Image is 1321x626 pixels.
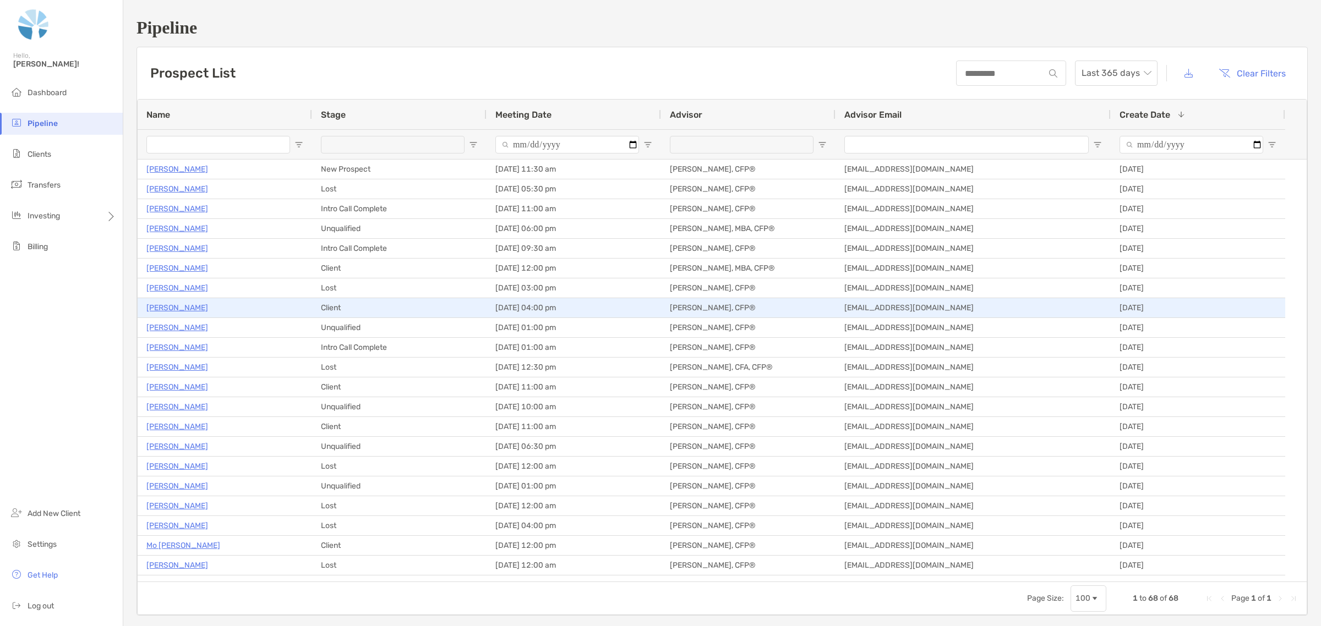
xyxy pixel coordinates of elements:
[146,519,208,532] p: [PERSON_NAME]
[10,85,23,98] img: dashboard icon
[487,417,661,436] div: [DATE] 11:00 am
[1111,358,1285,377] div: [DATE]
[312,358,487,377] div: Lost
[836,358,1111,377] div: [EMAIL_ADDRESS][DOMAIN_NAME]
[661,377,836,397] div: [PERSON_NAME], CFP®
[146,420,208,433] p: [PERSON_NAME]
[836,318,1111,337] div: [EMAIL_ADDRESS][DOMAIN_NAME]
[146,241,208,255] a: [PERSON_NAME]
[312,377,487,397] div: Client
[312,160,487,179] div: New Prospect
[1111,476,1285,496] div: [DATE]
[312,219,487,238] div: Unqualified
[661,536,836,555] div: [PERSON_NAME], CFP®
[10,568,23,581] img: get-help icon
[836,219,1111,238] div: [EMAIL_ADDRESS][DOMAIN_NAME]
[487,457,661,476] div: [DATE] 12:00 am
[1133,594,1138,603] span: 1
[836,278,1111,298] div: [EMAIL_ADDRESS][DOMAIN_NAME]
[1111,179,1285,199] div: [DATE]
[1111,437,1285,456] div: [DATE]
[818,140,827,149] button: Open Filter Menu
[487,516,661,535] div: [DATE] 04:00 pm
[146,459,208,473] a: [PERSON_NAME]
[661,338,836,357] div: [PERSON_NAME], CFP®
[469,140,478,149] button: Open Filter Menu
[146,578,208,592] a: [PERSON_NAME]
[28,180,61,190] span: Transfers
[836,179,1111,199] div: [EMAIL_ADDRESS][DOMAIN_NAME]
[1210,61,1294,85] button: Clear Filters
[1120,109,1170,120] span: Create Date
[1071,585,1106,612] div: Page Size
[146,499,208,513] p: [PERSON_NAME]
[312,259,487,278] div: Client
[294,140,303,149] button: Open Filter Menu
[28,119,58,128] span: Pipeline
[1111,457,1285,476] div: [DATE]
[661,397,836,416] div: [PERSON_NAME], CFP®
[661,417,836,436] div: [PERSON_NAME], CFP®
[661,437,836,456] div: [PERSON_NAME], CFP®
[487,278,661,298] div: [DATE] 03:00 pm
[1111,496,1285,515] div: [DATE]
[487,437,661,456] div: [DATE] 06:30 pm
[312,556,487,575] div: Lost
[844,109,902,120] span: Advisor Email
[150,65,236,81] h3: Prospect List
[312,278,487,298] div: Lost
[146,400,208,414] a: [PERSON_NAME]
[146,440,208,453] a: [PERSON_NAME]
[10,208,23,222] img: investing icon
[1111,417,1285,436] div: [DATE]
[495,109,552,120] span: Meeting Date
[487,556,661,575] div: [DATE] 12:00 am
[661,219,836,238] div: [PERSON_NAME], MBA, CFP®
[146,162,208,176] a: [PERSON_NAME]
[1111,397,1285,416] div: [DATE]
[312,318,487,337] div: Unqualified
[312,199,487,218] div: Intro Call Complete
[312,239,487,258] div: Intro Call Complete
[661,575,836,595] div: [PERSON_NAME], CFP®
[312,397,487,416] div: Unqualified
[146,222,208,235] a: [PERSON_NAME]
[844,136,1089,153] input: Advisor Email Filter Input
[28,88,67,97] span: Dashboard
[146,321,208,334] p: [PERSON_NAME]
[13,4,54,44] img: Zoe Logo
[661,278,836,298] div: [PERSON_NAME], CFP®
[10,537,23,550] img: settings icon
[1049,69,1057,78] img: input icon
[836,417,1111,436] div: [EMAIL_ADDRESS][DOMAIN_NAME]
[312,476,487,496] div: Unqualified
[661,516,836,535] div: [PERSON_NAME], CFP®
[146,558,208,572] p: [PERSON_NAME]
[1111,575,1285,595] div: [DATE]
[487,476,661,496] div: [DATE] 01:00 pm
[1268,140,1276,149] button: Open Filter Menu
[10,239,23,252] img: billing icon
[661,318,836,337] div: [PERSON_NAME], CFP®
[836,298,1111,317] div: [EMAIL_ADDRESS][DOMAIN_NAME]
[487,160,661,179] div: [DATE] 11:30 am
[661,476,836,496] div: [PERSON_NAME], CFP®
[146,479,208,493] a: [PERSON_NAME]
[487,496,661,515] div: [DATE] 12:00 am
[146,539,220,552] p: Mo [PERSON_NAME]
[1111,377,1285,397] div: [DATE]
[28,570,58,580] span: Get Help
[836,536,1111,555] div: [EMAIL_ADDRESS][DOMAIN_NAME]
[661,199,836,218] div: [PERSON_NAME], CFP®
[487,199,661,218] div: [DATE] 11:00 am
[661,259,836,278] div: [PERSON_NAME], MBA, CFP®
[487,338,661,357] div: [DATE] 01:00 am
[1111,318,1285,337] div: [DATE]
[661,556,836,575] div: [PERSON_NAME], CFP®
[487,536,661,555] div: [DATE] 12:00 pm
